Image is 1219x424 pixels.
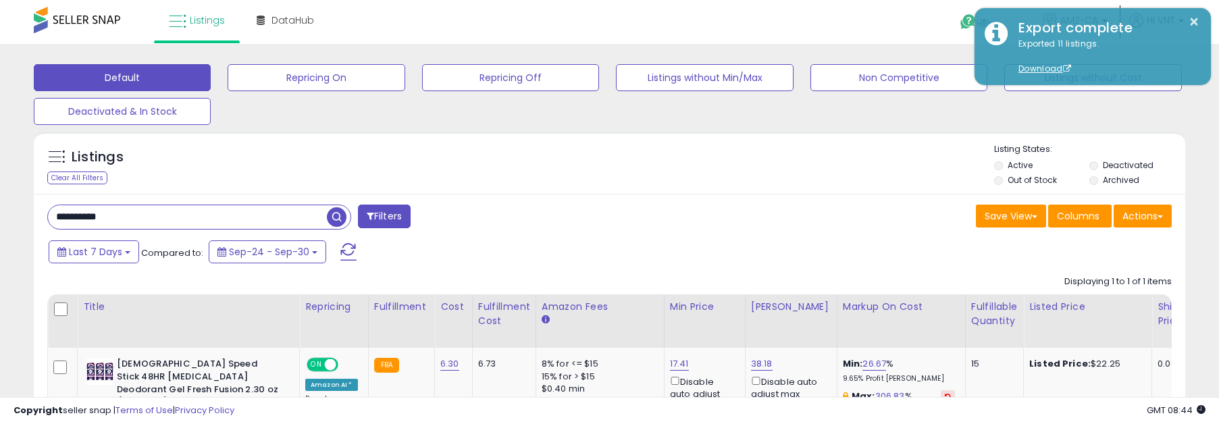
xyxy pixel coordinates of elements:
[115,404,173,417] a: Terms of Use
[440,300,467,314] div: Cost
[751,374,827,400] div: Disable auto adjust max
[190,14,225,27] span: Listings
[852,390,875,402] b: Max:
[308,359,325,371] span: ON
[670,357,689,371] a: 17.41
[542,300,658,314] div: Amazon Fees
[616,64,793,91] button: Listings without Min/Max
[478,358,525,370] div: 6.73
[209,240,326,263] button: Sep-24 - Sep-30
[875,390,905,403] a: 306.83
[34,64,211,91] button: Default
[971,300,1018,328] div: Fulfillable Quantity
[1057,209,1099,223] span: Columns
[49,240,139,263] button: Last 7 Days
[1064,275,1172,288] div: Displaying 1 to 1 of 1 items
[1189,14,1199,30] button: ×
[14,404,63,417] strong: Copyright
[751,357,773,371] a: 38.18
[86,358,113,385] img: 51SkRGGWsXL._SL40_.jpg
[117,358,281,411] b: [DEMOGRAPHIC_DATA] Speed Stick 48HR [MEDICAL_DATA] Deodorant Gel Fresh Fusion 2.30 oz (Pack of 3)
[358,205,411,228] button: Filters
[1158,300,1185,328] div: Ship Price
[976,205,1046,228] button: Save View
[305,300,363,314] div: Repricing
[1008,38,1201,76] div: Exported 11 listings.
[971,358,1013,370] div: 15
[1103,159,1153,171] label: Deactivated
[141,246,203,259] span: Compared to:
[1008,159,1033,171] label: Active
[336,359,358,371] span: OFF
[1029,300,1146,314] div: Listed Price
[670,300,740,314] div: Min Price
[72,148,124,167] h5: Listings
[374,358,399,373] small: FBA
[1029,358,1141,370] div: $22.25
[175,404,234,417] a: Privacy Policy
[542,383,654,395] div: $0.40 min
[960,14,977,30] i: Get Help
[810,64,987,91] button: Non Competitive
[34,98,211,125] button: Deactivated & In Stock
[1008,18,1201,38] div: Export complete
[843,374,955,383] p: 9.65% Profit [PERSON_NAME]
[843,300,960,314] div: Markup on Cost
[1029,357,1091,370] b: Listed Price:
[1008,174,1057,186] label: Out of Stock
[542,358,654,370] div: 8% for <= $15
[1158,358,1180,370] div: 0.00
[422,64,599,91] button: Repricing Off
[1147,404,1205,417] span: 2025-10-8 08:44 GMT
[1048,205,1112,228] button: Columns
[478,300,530,328] div: Fulfillment Cost
[374,300,429,314] div: Fulfillment
[751,300,831,314] div: [PERSON_NAME]
[47,171,107,184] div: Clear All Filters
[843,357,863,370] b: Min:
[229,245,309,259] span: Sep-24 - Sep-30
[994,143,1185,156] p: Listing States:
[1114,205,1172,228] button: Actions
[670,374,735,413] div: Disable auto adjust min
[862,357,886,371] a: 26.67
[950,3,1021,44] a: Help
[69,245,122,259] span: Last 7 Days
[1018,63,1071,74] a: Download
[843,390,955,415] div: %
[843,358,955,383] div: %
[14,404,234,417] div: seller snap | |
[271,14,314,27] span: DataHub
[542,371,654,383] div: 15% for > $15
[1103,174,1139,186] label: Archived
[228,64,405,91] button: Repricing On
[440,357,459,371] a: 6.30
[83,300,294,314] div: Title
[542,314,550,326] small: Amazon Fees.
[837,294,965,348] th: The percentage added to the cost of goods (COGS) that forms the calculator for Min & Max prices.
[305,379,358,391] div: Amazon AI *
